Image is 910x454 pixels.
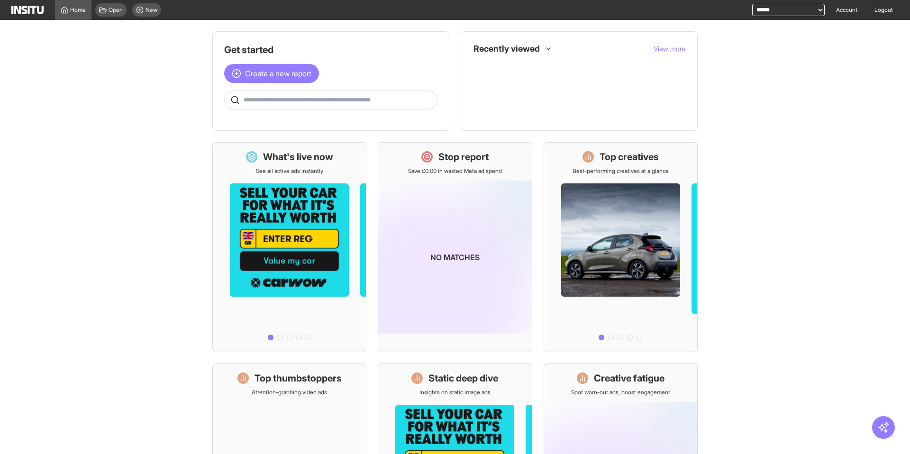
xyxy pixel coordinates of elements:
img: Logo [11,6,44,14]
p: Save £0.00 in wasted Meta ad spend [408,167,502,175]
span: New [146,6,157,14]
span: Create a new report [245,68,311,79]
a: Top creativesBest-performing creatives at a glance [544,142,698,352]
a: Stop reportSave £0.00 in wasted Meta ad spendNo matches [378,142,532,352]
h1: Top creatives [600,150,659,163]
p: Best-performing creatives at a glance [573,167,669,175]
p: See all active ads instantly [256,167,323,175]
span: Open [109,6,123,14]
p: Attention-grabbing video ads [252,389,327,396]
h1: Top thumbstoppers [255,372,342,385]
button: Create a new report [224,64,319,83]
p: No matches [430,252,480,263]
a: What's live nowSee all active ads instantly [212,142,366,352]
button: View more [654,44,686,54]
h1: Static deep dive [428,372,498,385]
span: Home [70,6,86,14]
p: Insights on static image ads [419,389,491,396]
img: coming-soon-gradient_kfitwp.png [378,181,531,334]
h1: What's live now [263,150,333,163]
h1: Stop report [438,150,489,163]
h1: Get started [224,43,437,56]
span: View more [654,45,686,53]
